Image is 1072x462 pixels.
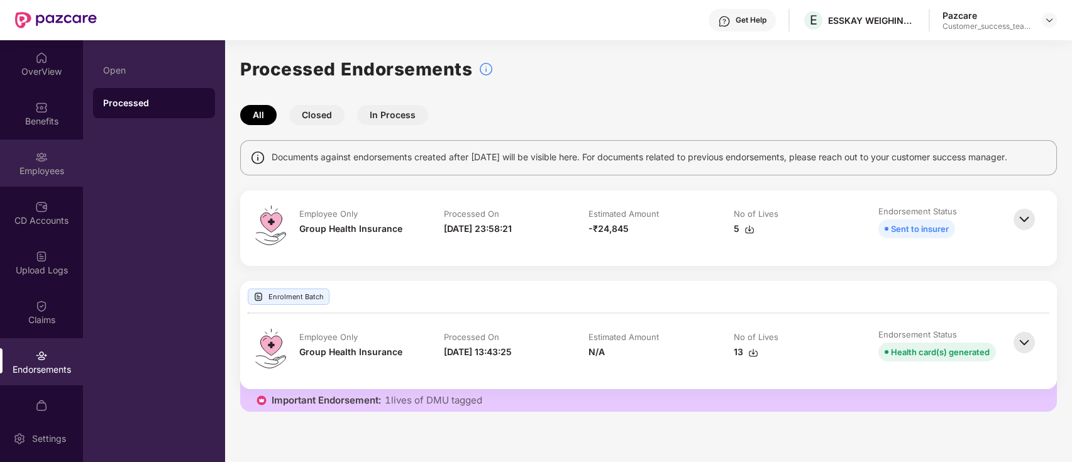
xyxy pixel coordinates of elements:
[444,331,499,343] div: Processed On
[718,15,731,28] img: svg+xml;base64,PHN2ZyBpZD0iSGVscC0zMngzMiIgeG1sbnM9Imh0dHA6Ly93d3cudzMub3JnLzIwMDAvc3ZnIiB3aWR0aD...
[299,208,358,219] div: Employee Only
[736,15,766,25] div: Get Help
[357,105,428,125] button: In Process
[1044,15,1054,25] img: svg+xml;base64,PHN2ZyBpZD0iRHJvcGRvd24tMzJ4MzIiIHhtbG5zPSJodHRwOi8vd3d3LnczLm9yZy8yMDAwL3N2ZyIgd2...
[255,394,268,407] img: icon
[299,331,358,343] div: Employee Only
[103,97,205,109] div: Processed
[13,432,26,445] img: svg+xml;base64,PHN2ZyBpZD0iU2V0dGluZy0yMHgyMCIgeG1sbnM9Imh0dHA6Ly93d3cudzMub3JnLzIwMDAvc3ZnIiB3aW...
[250,150,265,165] img: svg+xml;base64,PHN2ZyBpZD0iSW5mbyIgeG1sbnM9Imh0dHA6Ly93d3cudzMub3JnLzIwMDAvc3ZnIiB3aWR0aD0iMTQiIG...
[255,329,286,368] img: svg+xml;base64,PHN2ZyB4bWxucz0iaHR0cDovL3d3dy53My5vcmcvMjAwMC9zdmciIHdpZHRoPSI0OS4zMiIgaGVpZ2h0PS...
[35,101,48,114] img: svg+xml;base64,PHN2ZyBpZD0iQmVuZWZpdHMiIHhtbG5zPSJodHRwOi8vd3d3LnczLm9yZy8yMDAwL3N2ZyIgd2lkdGg9Ij...
[828,14,916,26] div: ESSKAY WEIGHING AND AUTOMATION
[744,224,754,234] img: svg+xml;base64,PHN2ZyBpZD0iRG93bmxvYWQtMzJ4MzIiIHhtbG5zPSJodHRwOi8vd3d3LnczLm9yZy8yMDAwL3N2ZyIgd2...
[444,208,499,219] div: Processed On
[35,300,48,312] img: svg+xml;base64,PHN2ZyBpZD0iQ2xhaW0iIHhtbG5zPSJodHRwOi8vd3d3LnczLm9yZy8yMDAwL3N2ZyIgd2lkdGg9IjIwIi...
[748,348,758,358] img: svg+xml;base64,PHN2ZyBpZD0iRG93bmxvYWQtMzJ4MzIiIHhtbG5zPSJodHRwOi8vd3d3LnczLm9yZy8yMDAwL3N2ZyIgd2...
[942,9,1031,21] div: Pazcare
[444,345,512,359] div: [DATE] 13:43:25
[734,331,778,343] div: No of Lives
[478,62,494,77] img: svg+xml;base64,PHN2ZyBpZD0iSW5mb18tXzMyeDMyIiBkYXRhLW5hbWU9IkluZm8gLSAzMngzMiIgeG1sbnM9Imh0dHA6Ly...
[588,222,629,236] div: -₹24,845
[734,345,758,359] div: 13
[35,399,48,412] img: svg+xml;base64,PHN2ZyBpZD0iTXlfT3JkZXJzIiBkYXRhLW5hbWU9Ik15IE9yZGVycyIgeG1sbnM9Imh0dHA6Ly93d3cudz...
[878,329,957,340] div: Endorsement Status
[255,206,286,245] img: svg+xml;base64,PHN2ZyB4bWxucz0iaHR0cDovL3d3dy53My5vcmcvMjAwMC9zdmciIHdpZHRoPSI0OS4zMiIgaGVpZ2h0PS...
[734,222,754,236] div: 5
[253,292,263,302] img: svg+xml;base64,PHN2ZyBpZD0iVXBsb2FkX0xvZ3MiIGRhdGEtbmFtZT0iVXBsb2FkIExvZ3MiIHhtbG5zPSJodHRwOi8vd3...
[1010,206,1038,233] img: svg+xml;base64,PHN2ZyBpZD0iQmFjay0zMngzMiIgeG1sbnM9Imh0dHA6Ly93d3cudzMub3JnLzIwMDAvc3ZnIiB3aWR0aD...
[15,12,97,28] img: New Pazcare Logo
[289,105,345,125] button: Closed
[35,52,48,64] img: svg+xml;base64,PHN2ZyBpZD0iSG9tZSIgeG1sbnM9Imh0dHA6Ly93d3cudzMub3JnLzIwMDAvc3ZnIiB3aWR0aD0iMjAiIG...
[240,55,472,83] h1: Processed Endorsements
[942,21,1031,31] div: Customer_success_team_lead
[588,331,659,343] div: Estimated Amount
[1010,329,1038,356] img: svg+xml;base64,PHN2ZyBpZD0iQmFjay0zMngzMiIgeG1sbnM9Imh0dHA6Ly93d3cudzMub3JnLzIwMDAvc3ZnIiB3aWR0aD...
[35,250,48,263] img: svg+xml;base64,PHN2ZyBpZD0iVXBsb2FkX0xvZ3MiIGRhdGEtbmFtZT0iVXBsb2FkIExvZ3MiIHhtbG5zPSJodHRwOi8vd3...
[35,151,48,163] img: svg+xml;base64,PHN2ZyBpZD0iRW1wbG95ZWVzIiB4bWxucz0iaHR0cDovL3d3dy53My5vcmcvMjAwMC9zdmciIHdpZHRoPS...
[272,150,1007,164] span: Documents against endorsements created after [DATE] will be visible here. For documents related t...
[734,208,778,219] div: No of Lives
[299,345,402,359] div: Group Health Insurance
[810,13,817,28] span: E
[35,201,48,213] img: svg+xml;base64,PHN2ZyBpZD0iQ0RfQWNjb3VudHMiIGRhdGEtbmFtZT0iQ0QgQWNjb3VudHMiIHhtbG5zPSJodHRwOi8vd3...
[103,65,205,75] div: Open
[891,345,990,359] div: Health card(s) generated
[878,206,957,217] div: Endorsement Status
[272,394,381,407] span: Important Endorsement:
[299,222,402,236] div: Group Health Insurance
[35,349,48,362] img: svg+xml;base64,PHN2ZyBpZD0iRW5kb3JzZW1lbnRzIiB4bWxucz0iaHR0cDovL3d3dy53My5vcmcvMjAwMC9zdmciIHdpZH...
[891,222,949,236] div: Sent to insurer
[385,394,482,407] span: 1 lives of DMU tagged
[588,345,605,359] div: N/A
[588,208,659,219] div: Estimated Amount
[28,432,70,445] div: Settings
[240,105,277,125] button: All
[248,289,329,305] div: Enrolment Batch
[444,222,512,236] div: [DATE] 23:58:21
